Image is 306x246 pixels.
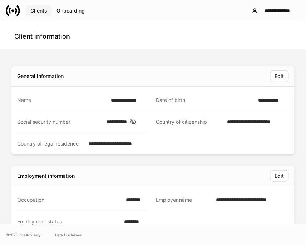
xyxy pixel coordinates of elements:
div: Edit [275,74,284,79]
a: Data Disclaimer [55,232,82,238]
div: General information [17,73,64,80]
div: Social security number [17,118,102,126]
span: © 2025 OneAdvisory [6,232,41,238]
button: Clients [26,5,52,16]
div: Occupation [17,196,122,203]
div: Clients [30,8,47,13]
div: Employer name [156,196,212,204]
div: Country of citizenship [156,118,223,126]
button: Edit [270,70,289,82]
div: Date of birth [156,97,254,104]
div: Onboarding [56,8,85,13]
h4: Client information [14,32,70,41]
div: Employment information [17,172,75,179]
div: Edit [275,173,284,178]
button: Edit [270,170,289,182]
div: Employment status [17,218,120,225]
button: Onboarding [52,5,89,16]
div: Country of legal residence [17,140,84,147]
div: Name [17,97,107,104]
